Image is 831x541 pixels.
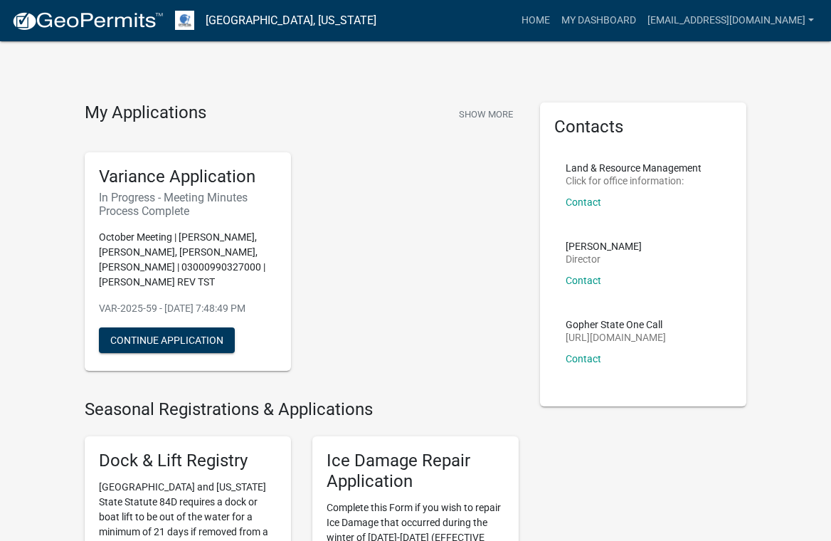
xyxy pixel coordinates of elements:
[99,327,235,353] button: Continue Application
[566,320,666,330] p: Gopher State One Call
[566,254,642,264] p: Director
[566,163,702,173] p: Land & Resource Management
[85,399,519,420] h4: Seasonal Registrations & Applications
[327,451,504,492] h5: Ice Damage Repair Application
[99,230,277,290] p: October Meeting | [PERSON_NAME], [PERSON_NAME], [PERSON_NAME], [PERSON_NAME] | 03000990327000 | [...
[99,167,277,187] h5: Variance Application
[206,9,376,33] a: [GEOGRAPHIC_DATA], [US_STATE]
[642,7,820,34] a: [EMAIL_ADDRESS][DOMAIN_NAME]
[566,275,601,286] a: Contact
[99,301,277,316] p: VAR-2025-59 - [DATE] 7:48:49 PM
[99,451,277,471] h5: Dock & Lift Registry
[566,353,601,364] a: Contact
[566,176,702,186] p: Click for office information:
[566,241,642,251] p: [PERSON_NAME]
[556,7,642,34] a: My Dashboard
[554,117,732,137] h5: Contacts
[516,7,556,34] a: Home
[99,191,277,218] h6: In Progress - Meeting Minutes Process Complete
[175,11,194,30] img: Otter Tail County, Minnesota
[566,196,601,208] a: Contact
[85,103,206,124] h4: My Applications
[566,332,666,342] p: [URL][DOMAIN_NAME]
[453,103,519,126] button: Show More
